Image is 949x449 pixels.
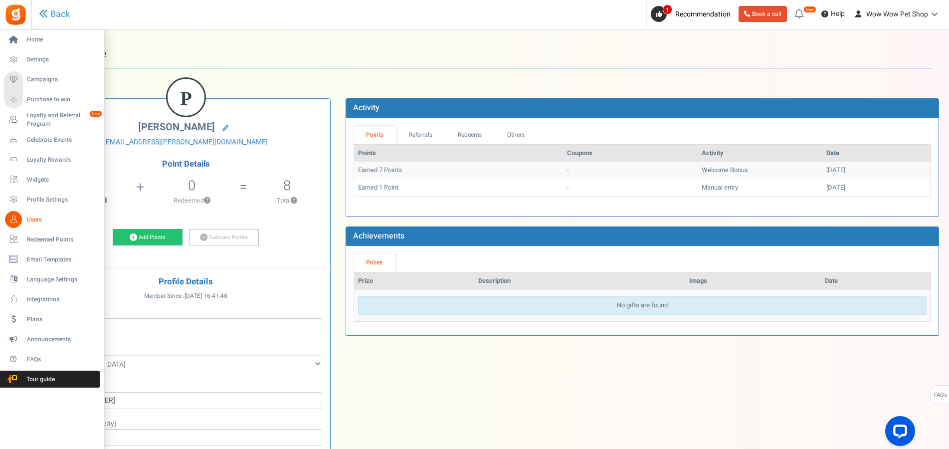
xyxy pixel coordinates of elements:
span: FAQs [27,355,97,364]
span: Celebrate Events [27,136,97,144]
a: Users [4,211,100,228]
th: Description [474,272,686,290]
span: Plans [27,315,97,324]
span: Purchase to win [27,95,97,104]
img: Gratisfaction [4,3,27,26]
h4: Point Details [42,160,330,169]
span: 1 [663,4,672,14]
th: Activity [698,145,822,162]
span: Loyalty and Referral Program [27,111,100,128]
span: Settings [27,55,97,64]
a: Help [817,6,849,22]
b: Activity [353,102,380,114]
span: Announcements [27,335,97,344]
a: 1 Recommendation [651,6,735,22]
th: Prize [354,272,474,290]
span: [DATE] 16:41:48 [185,292,227,300]
a: [EMAIL_ADDRESS][PERSON_NAME][DOMAIN_NAME] [49,137,323,147]
a: Widgets [4,171,100,188]
em: New [89,110,102,117]
span: Manual entry [702,183,738,192]
th: Coupons [563,145,698,162]
th: Image [685,272,821,290]
button: ? [204,198,210,204]
a: Add Points [113,229,183,246]
a: Points [354,126,396,144]
h1: User Profile [49,40,932,68]
div: [DATE] [826,183,927,193]
th: Date [821,272,931,290]
a: Prizes [354,253,395,272]
a: Others [495,126,538,144]
a: Loyalty and Referral Program New [4,111,100,128]
th: Points [354,145,563,162]
button: ? [291,198,297,204]
td: - [563,179,698,197]
input: DD/MM/YYYY [50,318,322,335]
a: Redeemed Points [4,231,100,248]
a: Loyalty Rewards [4,151,100,168]
a: Settings [4,51,100,68]
span: Campaigns [27,75,97,84]
p: Redeemed [145,196,238,205]
span: Home [27,35,97,44]
span: Users [27,216,97,224]
td: Earned 7 Points [354,162,563,179]
a: Profile Settings [4,191,100,208]
span: Loyalty Rewards [27,156,97,164]
div: [DATE] [826,166,927,175]
a: Email Templates [4,251,100,268]
h5: 0 [188,178,195,193]
em: New [803,6,816,13]
span: FAQs [934,386,947,405]
figcaption: P [168,79,204,118]
span: Integrations [27,295,97,304]
a: FAQs [4,351,100,368]
h4: Profile Details [49,277,323,287]
span: [PERSON_NAME] [138,120,215,134]
span: Help [828,9,845,19]
a: Announcements [4,331,100,348]
th: Date [822,145,931,162]
a: Subtract Points [189,229,259,246]
span: Recommendation [675,9,731,19]
a: Purchase to win [4,91,100,108]
span: Redeemed Points [27,235,97,244]
span: Profile Settings [27,196,97,204]
td: Earned 1 Point [354,179,563,197]
a: Home [4,31,100,48]
span: Widgets [27,176,97,184]
span: Email Templates [27,255,97,264]
span: Tour guide [4,375,74,384]
a: Language Settings [4,271,100,288]
div: No gifts are found [358,296,927,315]
a: Integrations [4,291,100,308]
a: Redeems [445,126,495,144]
span: Wow Wow Pet Shop [866,9,928,19]
a: Book a call [739,6,787,22]
h5: 8 [283,178,291,193]
span: Member Since : [144,292,227,300]
a: Campaigns [4,71,100,88]
a: Referrals [396,126,445,144]
a: Celebrate Events [4,131,100,148]
span: Language Settings [27,275,97,284]
td: Welcome Bonus [698,162,822,179]
p: Total [248,196,325,205]
a: Plans [4,311,100,328]
b: Achievements [353,230,404,242]
td: - [563,162,698,179]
